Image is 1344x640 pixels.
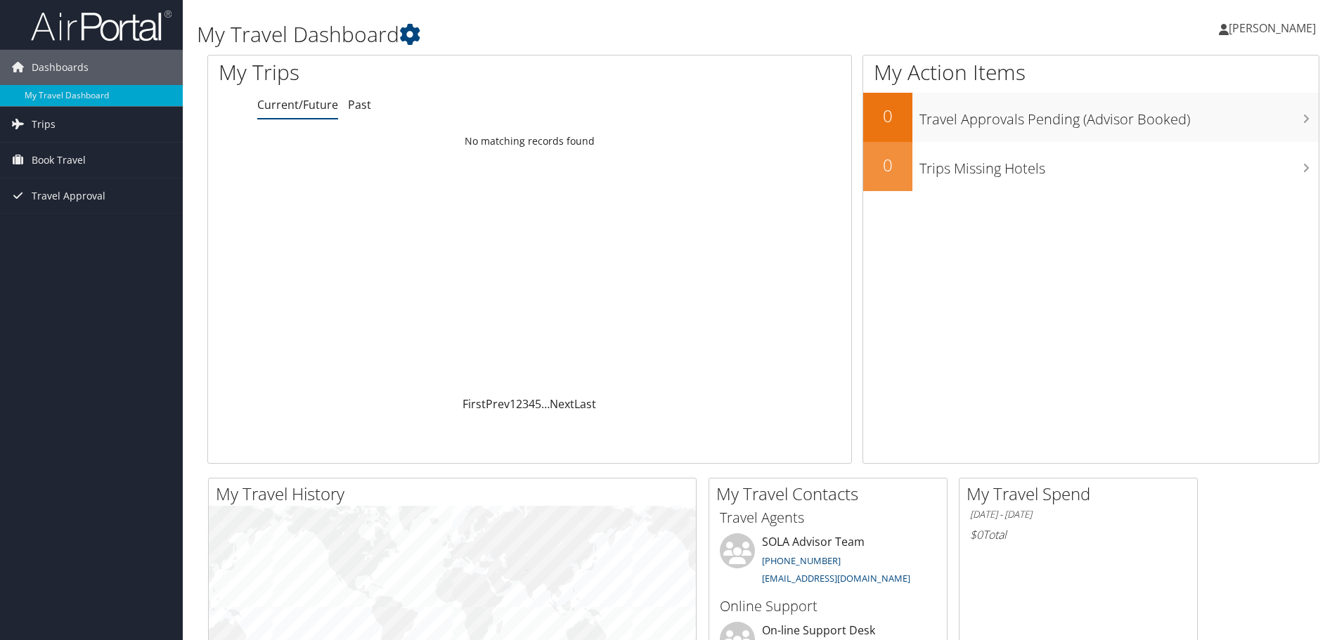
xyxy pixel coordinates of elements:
[541,396,550,412] span: …
[863,142,1319,191] a: 0Trips Missing Hotels
[762,572,910,585] a: [EMAIL_ADDRESS][DOMAIN_NAME]
[486,396,510,412] a: Prev
[197,20,952,49] h1: My Travel Dashboard
[510,396,516,412] a: 1
[219,58,573,87] h1: My Trips
[863,153,912,177] h2: 0
[863,93,1319,142] a: 0Travel Approvals Pending (Advisor Booked)
[970,527,1187,542] h6: Total
[32,143,86,178] span: Book Travel
[463,396,486,412] a: First
[1219,7,1330,49] a: [PERSON_NAME]
[970,508,1187,521] h6: [DATE] - [DATE]
[216,482,696,506] h2: My Travel History
[919,152,1319,178] h3: Trips Missing Hotels
[967,482,1197,506] h2: My Travel Spend
[713,533,943,591] li: SOLA Advisor Team
[716,482,947,506] h2: My Travel Contacts
[863,58,1319,87] h1: My Action Items
[208,129,851,154] td: No matching records found
[535,396,541,412] a: 5
[762,554,841,567] a: [PHONE_NUMBER]
[31,9,172,42] img: airportal-logo.png
[1229,20,1316,36] span: [PERSON_NAME]
[863,104,912,128] h2: 0
[32,50,89,85] span: Dashboards
[516,396,522,412] a: 2
[257,97,338,112] a: Current/Future
[970,527,983,542] span: $0
[720,596,936,616] h3: Online Support
[522,396,529,412] a: 3
[550,396,574,412] a: Next
[720,508,936,528] h3: Travel Agents
[919,103,1319,129] h3: Travel Approvals Pending (Advisor Booked)
[32,107,56,142] span: Trips
[348,97,371,112] a: Past
[529,396,535,412] a: 4
[32,178,105,214] span: Travel Approval
[574,396,596,412] a: Last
